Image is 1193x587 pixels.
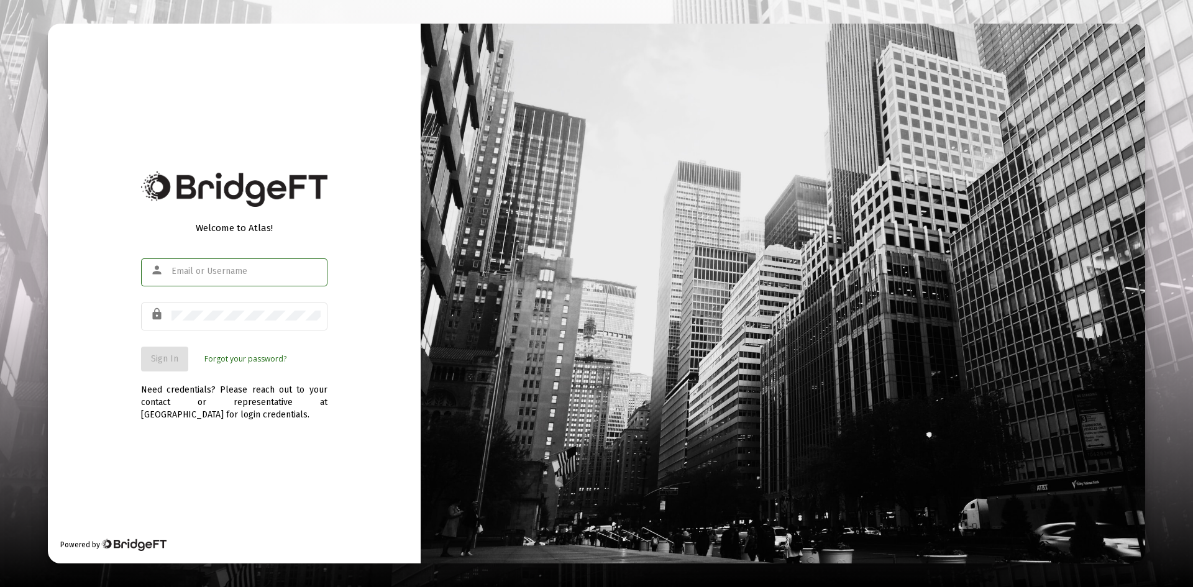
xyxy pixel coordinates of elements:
[151,353,178,364] span: Sign In
[141,171,327,207] img: Bridge Financial Technology Logo
[141,371,327,421] div: Need credentials? Please reach out to your contact or representative at [GEOGRAPHIC_DATA] for log...
[101,539,167,551] img: Bridge Financial Technology Logo
[141,222,327,234] div: Welcome to Atlas!
[141,347,188,371] button: Sign In
[204,353,286,365] a: Forgot your password?
[150,263,165,278] mat-icon: person
[150,307,165,322] mat-icon: lock
[60,539,167,551] div: Powered by
[171,266,321,276] input: Email or Username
